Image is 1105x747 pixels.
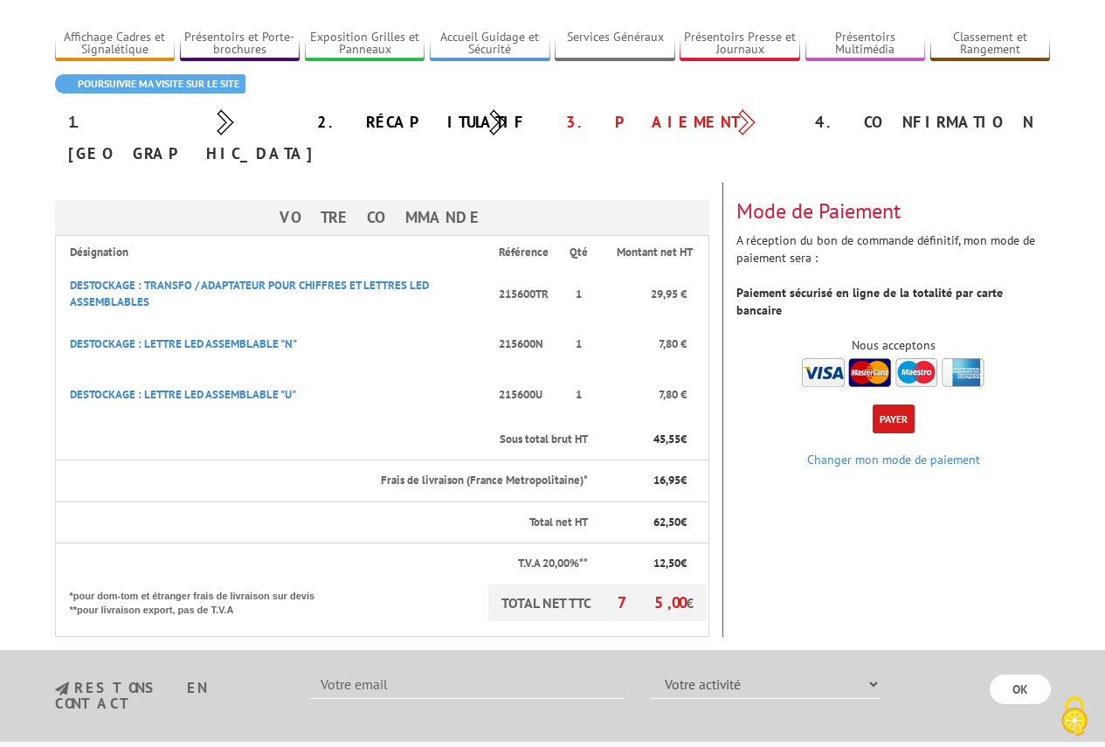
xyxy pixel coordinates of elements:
a: DESTOCKAGE : TRANSFO / ADAPTATEUR POUR CHIFFRES ET LETTRES LED ASSEMBLABLES [70,278,429,309]
button: Payer [873,405,915,433]
p: Montant net HT [604,245,707,261]
th: Frais de livraison (France Metropolitaine)* [55,460,590,502]
a: Classement et Rangement [930,30,1051,59]
a: Présentoirs Multimédia [805,30,926,59]
p: 1 [570,287,588,303]
span: 75,00 [618,592,686,612]
a: DESTOCKAGE : LETTRE LED ASSEMBLABLE "N" [70,336,297,351]
a: Présentoirs et Porte-brochures [180,30,300,59]
div: 3. Paiement [553,107,802,138]
a: 2. Récapitulatif [317,112,527,132]
a: Poursuivre ma visite sur le site [55,74,245,93]
a: Présentoirs Presse et Journaux [680,30,800,59]
img: newsletter.jpg [55,681,69,696]
div: A réception du bon de commande définitif, mon mode de paiement sera : [723,183,1064,391]
a: DESTOCKAGE : LETTRE LED ASSEMBLABLE "U" [70,387,296,402]
p: 29,95 € [604,287,687,303]
button: Cookies (fenêtre modale) [1044,688,1105,747]
h3: Votre Commande [55,200,709,235]
p: TOTAL NET TTC € [488,584,707,621]
span: 16,95 [653,473,680,488]
p: 215600U [494,378,554,412]
a: Accueil Guidage et Sécurité [430,30,550,59]
p: Désignation [70,245,478,261]
span: 12,50 [653,556,680,571]
h3: Mode de Paiement [736,200,1051,223]
p: T.V.A 20,00%** [70,556,588,572]
p: € [604,432,687,448]
p: *pour dom-tom et étranger frais de livraison sur devis **pour livraison export, pas de T.V.A [70,584,332,617]
th: Sous total brut HT [55,419,590,460]
p: 215600TR [494,278,554,312]
div: 1. [GEOGRAPHIC_DATA] [55,107,304,169]
input: OK [990,674,1051,704]
img: Cookies (fenêtre modale) [1053,695,1096,738]
span: 45,55 [653,432,680,446]
p: € [604,473,687,489]
p: € [604,515,687,531]
div: 4. Confirmation [802,107,1051,138]
p: 1 [570,387,588,404]
strong: Paiement sécurisé en ligne de la totalité par carte bancaire [736,285,1003,318]
th: Total net HT [55,501,590,543]
p: € [604,556,687,572]
a: Changer mon mode de paiement [807,452,980,467]
a: Affichage Cadres et Signalétique [55,30,176,59]
a: Services Généraux [555,30,675,59]
p: Qté [570,245,588,261]
h3: restons en contact [55,681,285,711]
input: Votre email [310,669,625,699]
span: 62,50 [653,515,680,529]
p: 7,80 € [604,336,687,353]
p: 7,80 € [604,387,687,404]
p: 1 [570,336,588,353]
img: accepted.png [802,358,984,387]
p: Référence [494,245,554,261]
div: Nous acceptons [736,336,1051,354]
a: Exposition Grilles et Panneaux [305,30,425,59]
p: 215600N [494,328,554,362]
